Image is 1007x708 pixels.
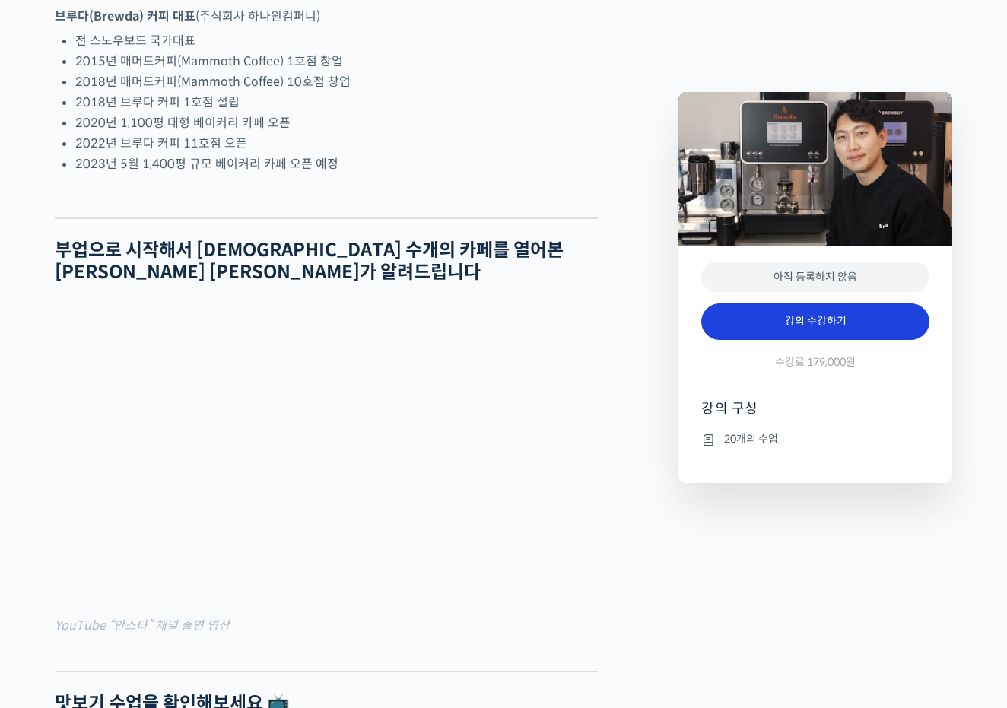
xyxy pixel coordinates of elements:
div: 아직 등록하지 않음 [701,262,929,293]
span: 홈 [48,505,57,517]
h4: 강의 구성 [701,399,929,430]
li: 2015년 매머드커피(Mammoth Coffee) 1호점 창업 [75,51,598,71]
li: 20개의 수업 [701,430,929,449]
iframe: 월급이 부족해 부업으로 시작한 카페가 16개가 되기 까지 과정 (안태환 대표 1부) [55,303,598,609]
span: 수강료 179,000원 [775,355,856,370]
p: (주식회사 하나원컴퍼니) [55,6,598,27]
h2: 부업으로 시작해서 [DEMOGRAPHIC_DATA] 수개의 카페를 열어본 [PERSON_NAME] [PERSON_NAME]가 알려드립니다 [55,240,598,284]
li: 전 스노우보드 국가대표 [75,30,598,51]
li: 2022년 브루다 커피 11호점 오픈 [75,133,598,154]
strong: 브루다(Brewda) 커피 대표 [55,8,195,24]
mark: YouTube “안스타” 채널 출연 영상 [55,618,230,633]
span: 대화 [139,506,157,518]
a: 설정 [196,482,292,520]
li: 2018년 매머드커피(Mammoth Coffee) 10호점 창업 [75,71,598,92]
a: 홈 [5,482,100,520]
li: 2018년 브루다 커피 1호점 설립 [75,92,598,113]
li: 2020년 1,100평 대형 베이커리 카페 오픈 [75,113,598,133]
a: 강의 수강하기 [701,303,929,340]
a: 대화 [100,482,196,520]
span: 설정 [235,505,253,517]
li: 2023년 5월 1,400평 규모 베이커리 카페 오픈 예정 [75,154,598,174]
